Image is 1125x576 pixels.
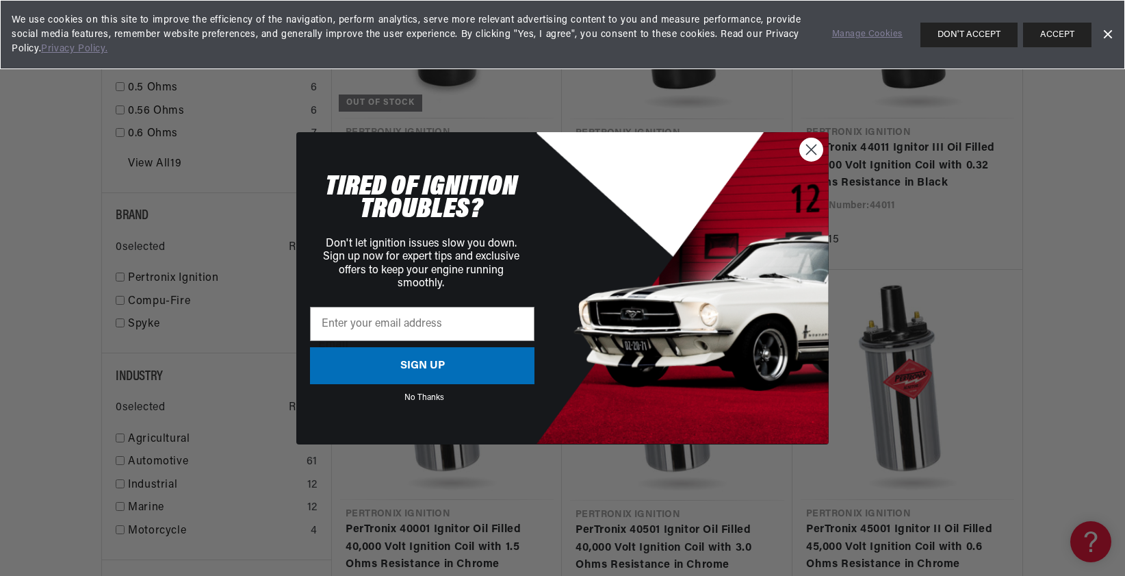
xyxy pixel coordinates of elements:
[323,238,519,289] span: Don't let ignition issues slow you down. Sign up now for expert tips and exclusive offers to keep...
[310,347,534,384] button: SIGN UP
[325,173,517,225] span: TIRED OF IGNITION TROUBLES?
[1097,25,1117,45] a: Dismiss Banner
[314,394,534,398] button: No Thanks
[41,44,107,54] a: Privacy Policy.
[799,138,823,162] button: Close dialog
[310,307,534,341] input: Enter your email address
[832,27,903,42] a: Manage Cookies
[1023,23,1091,47] button: ACCEPT
[12,13,813,56] span: We use cookies on this site to improve the efficiency of the navigation, perform analytics, serve...
[920,23,1018,47] button: DON'T ACCEPT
